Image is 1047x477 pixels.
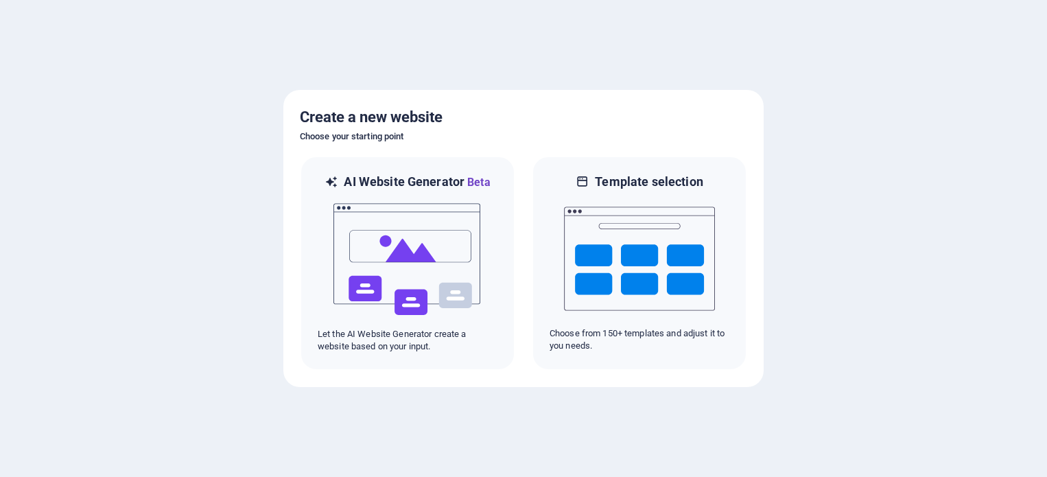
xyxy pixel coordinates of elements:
p: Let the AI Website Generator create a website based on your input. [318,328,497,353]
span: Beta [464,176,491,189]
div: Template selectionChoose from 150+ templates and adjust it to you needs. [532,156,747,371]
img: ai [332,191,483,328]
div: AI Website GeneratorBetaaiLet the AI Website Generator create a website based on your input. [300,156,515,371]
p: Choose from 150+ templates and adjust it to you needs. [550,327,729,352]
h5: Create a new website [300,106,747,128]
h6: Choose your starting point [300,128,747,145]
h6: Template selection [595,174,703,190]
h6: AI Website Generator [344,174,490,191]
